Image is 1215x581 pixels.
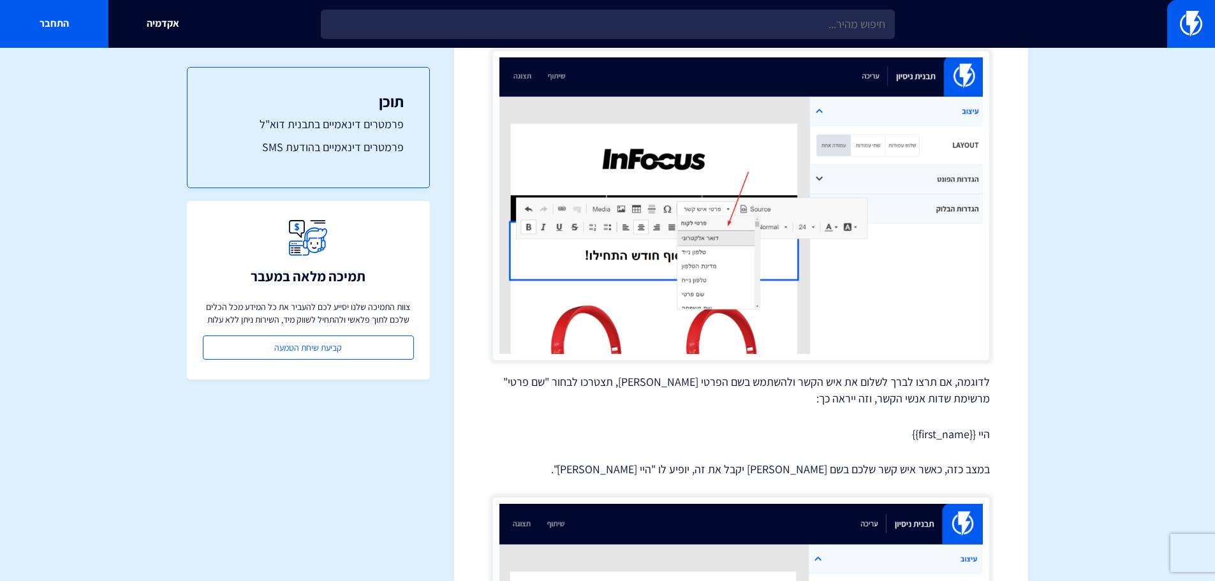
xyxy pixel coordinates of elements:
a: קביעת שיחת הטמעה [203,335,414,360]
p: היי {{first_name}} [492,426,990,443]
h3: תמיכה מלאה במעבר [251,268,365,284]
p: צוות התמיכה שלנו יסייע לכם להעביר את כל המידע מכל הכלים שלכם לתוך פלאשי ולהתחיל לשווק מיד, השירות... [203,300,414,326]
a: פרמטרים דינאמיים בתבנית דוא"ל [213,116,404,133]
h3: תוכן [213,93,404,110]
input: חיפוש מהיר... [321,10,895,39]
a: פרמטרים דינאמיים בהודעת SMS [213,139,404,156]
p: לדוגמה, אם תרצו לברך לשלום את איש הקשר ולהשתמש בשם הפרטי [PERSON_NAME], תצטרכו לבחור "שם פרטי" מר... [492,374,990,406]
p: במצב כזה, כאשר איש קשר שלכם בשם [PERSON_NAME] יקבל את זה, יופיע לו "היי [PERSON_NAME]". [492,461,990,478]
